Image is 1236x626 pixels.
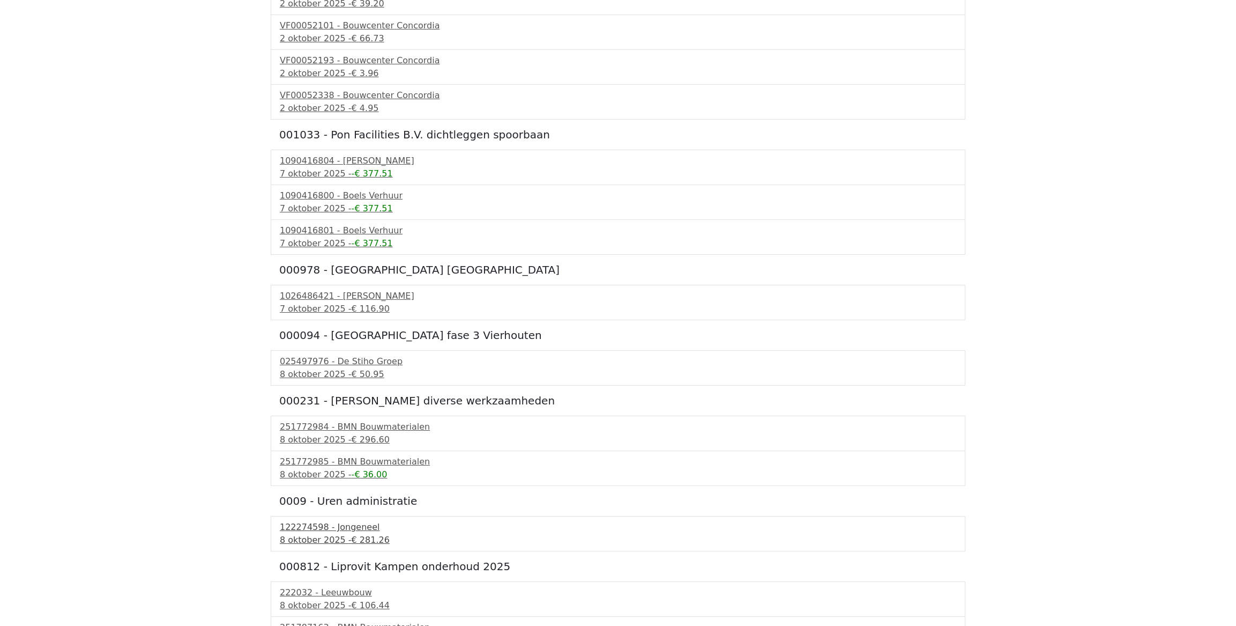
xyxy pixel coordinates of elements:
[279,329,957,342] h5: 000094 - [GEOGRAPHIC_DATA] fase 3 Vierhouten
[352,600,390,610] span: € 106.44
[279,560,957,573] h5: 000812 - Liprovit Kampen onderhoud 2025
[280,154,956,167] div: 1090416804 - [PERSON_NAME]
[280,67,956,80] div: 2 oktober 2025 -
[280,224,956,237] div: 1090416801 - Boels Verhuur
[280,455,956,468] div: 251772985 - BMN Bouwmaterialen
[352,103,379,113] span: € 4.95
[280,368,956,381] div: 8 oktober 2025 -
[279,394,957,407] h5: 000231 - [PERSON_NAME] diverse werkzaamheden
[279,263,957,276] h5: 000978 - [GEOGRAPHIC_DATA] [GEOGRAPHIC_DATA]
[352,203,393,213] span: -€ 377.51
[280,189,956,215] a: 1090416800 - Boels Verhuur7 oktober 2025 --€ 377.51
[280,355,956,368] div: 025497976 - De Stiho Groep
[280,521,956,534] div: 122274598 - Jongeneel
[279,128,957,141] h5: 001033 - Pon Facilities B.V. dichtleggen spoorbaan
[280,290,956,315] a: 1026486421 - [PERSON_NAME]7 oktober 2025 -€ 116.90
[352,535,390,545] span: € 281.26
[352,168,393,179] span: -€ 377.51
[280,521,956,547] a: 122274598 - Jongeneel8 oktober 2025 -€ 281.26
[280,468,956,481] div: 8 oktober 2025 -
[280,102,956,115] div: 2 oktober 2025 -
[280,586,956,599] div: 222032 - Leeuwbouw
[280,189,956,202] div: 1090416800 - Boels Verhuur
[352,304,390,314] span: € 116.90
[280,54,956,67] div: VF00052193 - Bouwcenter Concordia
[352,434,390,445] span: € 296.60
[280,455,956,481] a: 251772985 - BMN Bouwmaterialen8 oktober 2025 --€ 36.00
[280,237,956,250] div: 7 oktober 2025 -
[280,421,956,433] div: 251772984 - BMN Bouwmaterialen
[352,369,384,379] span: € 50.95
[280,89,956,102] div: VF00052338 - Bouwcenter Concordia
[280,599,956,612] div: 8 oktober 2025 -
[280,89,956,115] a: VF00052338 - Bouwcenter Concordia2 oktober 2025 -€ 4.95
[352,68,379,78] span: € 3.96
[352,238,393,248] span: -€ 377.51
[352,469,388,480] span: -€ 36.00
[280,19,956,45] a: VF00052101 - Bouwcenter Concordia2 oktober 2025 -€ 66.73
[280,534,956,547] div: 8 oktober 2025 -
[280,355,956,381] a: 025497976 - De Stiho Groep8 oktober 2025 -€ 50.95
[280,202,956,215] div: 7 oktober 2025 -
[280,54,956,80] a: VF00052193 - Bouwcenter Concordia2 oktober 2025 -€ 3.96
[280,167,956,180] div: 7 oktober 2025 -
[280,421,956,446] a: 251772984 - BMN Bouwmaterialen8 oktober 2025 -€ 296.60
[280,290,956,303] div: 1026486421 - [PERSON_NAME]
[352,33,384,43] span: € 66.73
[280,32,956,45] div: 2 oktober 2025 -
[280,224,956,250] a: 1090416801 - Boels Verhuur7 oktober 2025 --€ 377.51
[280,586,956,612] a: 222032 - Leeuwbouw8 oktober 2025 -€ 106.44
[280,303,956,315] div: 7 oktober 2025 -
[280,19,956,32] div: VF00052101 - Bouwcenter Concordia
[280,154,956,180] a: 1090416804 - [PERSON_NAME]7 oktober 2025 --€ 377.51
[279,495,957,507] h5: 0009 - Uren administratie
[280,433,956,446] div: 8 oktober 2025 -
